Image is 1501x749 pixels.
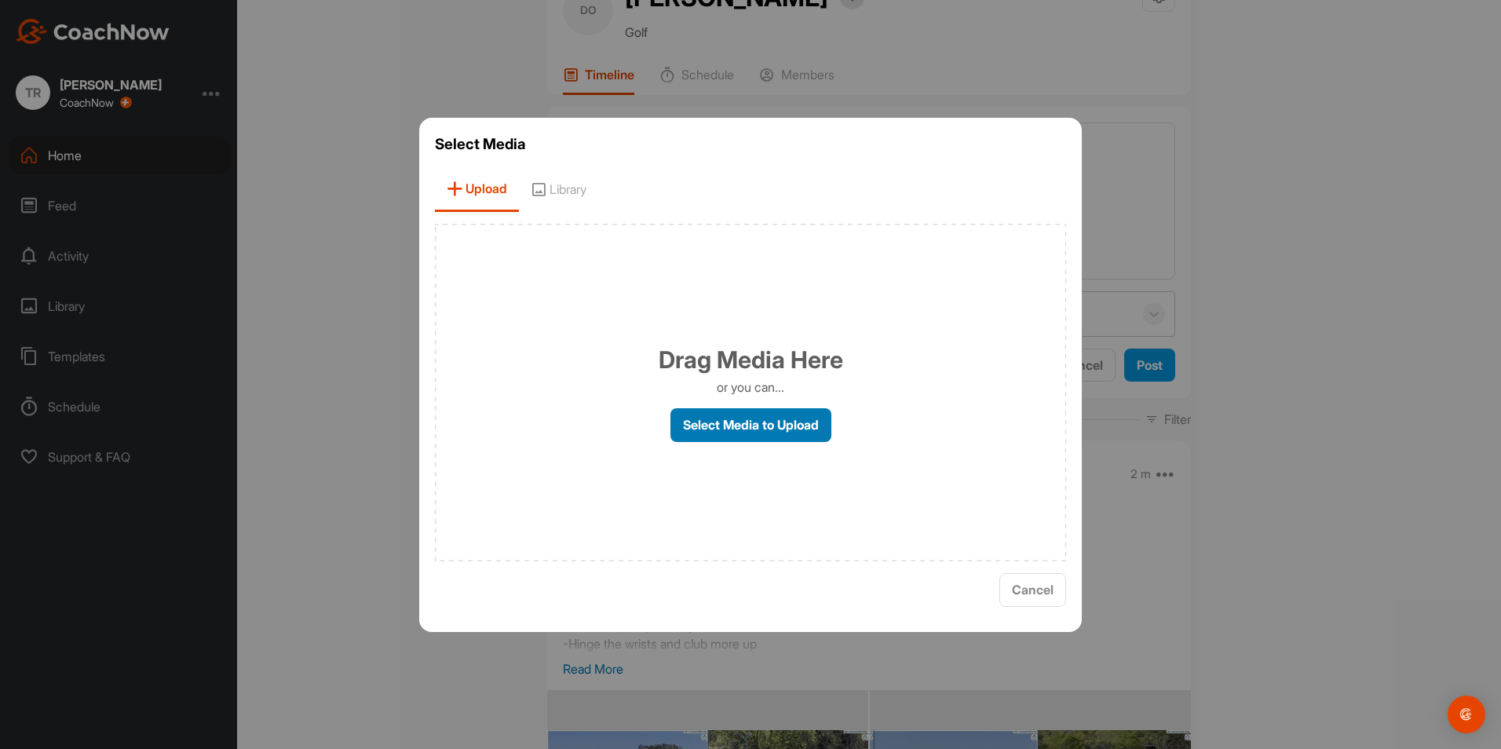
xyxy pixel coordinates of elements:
[435,133,1066,155] h3: Select Media
[519,167,598,212] span: Library
[1012,582,1054,597] span: Cancel
[1448,696,1485,733] div: Open Intercom Messenger
[717,378,784,396] p: or you can...
[659,342,843,378] h1: Drag Media Here
[670,408,831,442] label: Select Media to Upload
[435,167,519,212] span: Upload
[999,573,1066,607] button: Cancel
